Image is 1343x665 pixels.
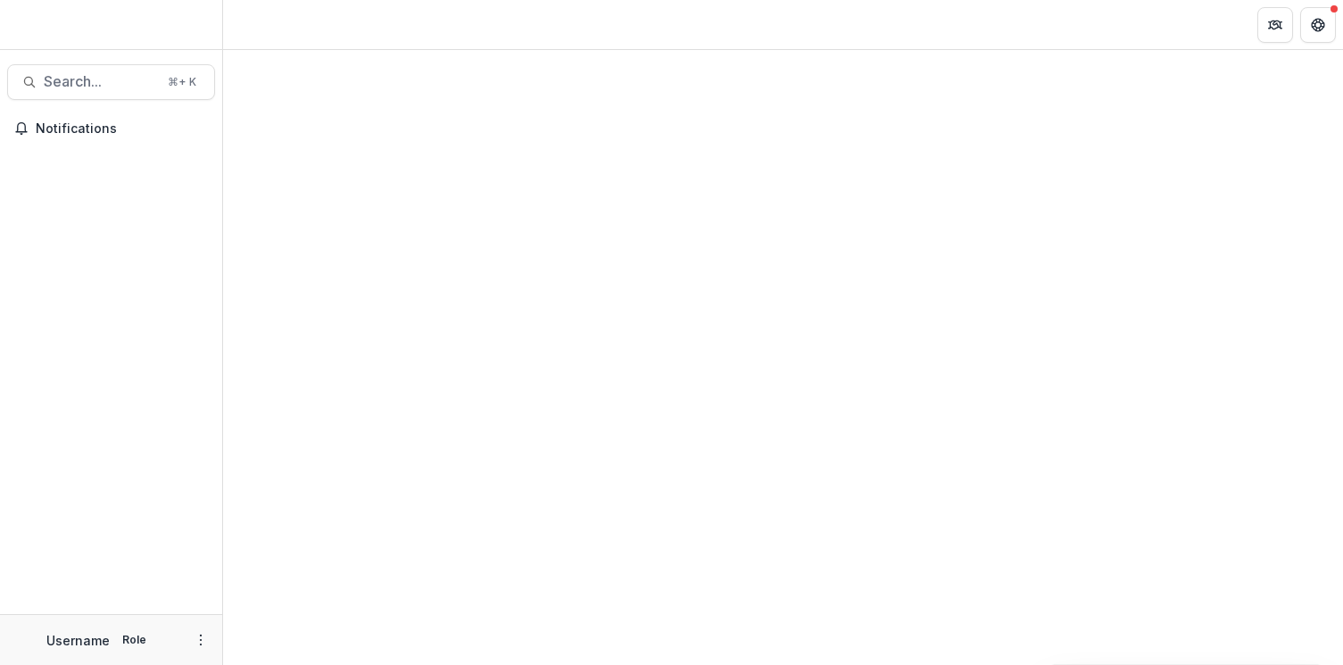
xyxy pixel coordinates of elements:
[117,632,152,648] p: Role
[1300,7,1336,43] button: Get Help
[1257,7,1293,43] button: Partners
[44,73,157,90] span: Search...
[230,12,306,37] nav: breadcrumb
[7,114,215,143] button: Notifications
[190,629,211,651] button: More
[164,72,200,92] div: ⌘ + K
[7,64,215,100] button: Search...
[36,121,208,137] span: Notifications
[46,631,110,650] p: Username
